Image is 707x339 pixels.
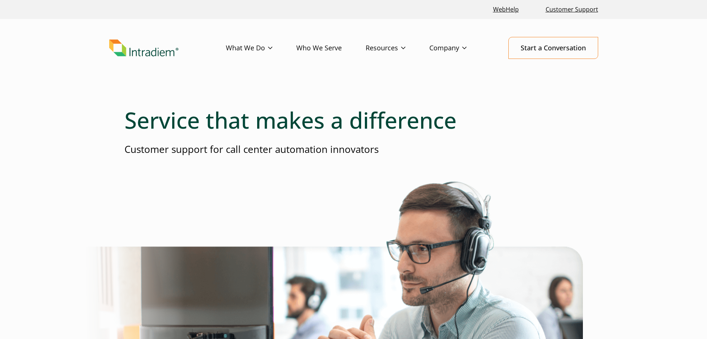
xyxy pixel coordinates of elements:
a: Resources [366,37,429,59]
p: Customer support for call center automation innovators [124,142,583,156]
a: Who We Serve [296,37,366,59]
a: Link opens in a new window [490,1,522,18]
a: Company [429,37,490,59]
a: Customer Support [543,1,601,18]
a: Start a Conversation [508,37,598,59]
a: Link to homepage of Intradiem [109,40,226,57]
img: Intradiem [109,40,179,57]
a: What We Do [226,37,296,59]
h1: Service that makes a difference [124,107,583,134]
